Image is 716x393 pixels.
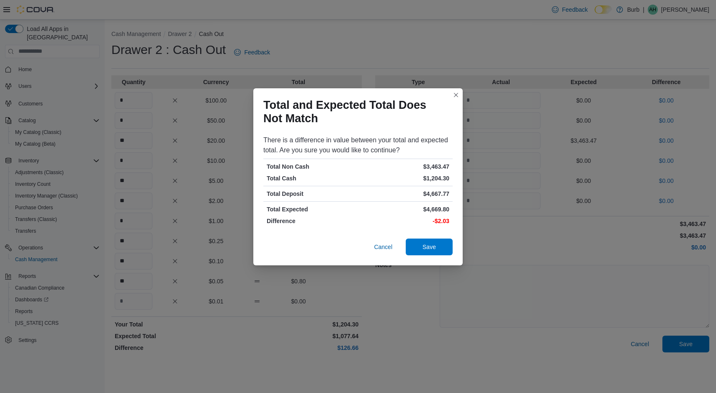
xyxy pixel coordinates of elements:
[267,205,356,213] p: Total Expected
[422,243,436,251] span: Save
[360,190,449,198] p: $4,667.77
[451,90,461,100] button: Closes this modal window
[360,174,449,182] p: $1,204.30
[371,239,396,255] button: Cancel
[360,205,449,213] p: $4,669.80
[360,162,449,171] p: $3,463.47
[360,217,449,225] p: -$2.03
[374,243,392,251] span: Cancel
[267,174,356,182] p: Total Cash
[263,98,446,125] h1: Total and Expected Total Does Not Match
[267,162,356,171] p: Total Non Cash
[267,217,356,225] p: Difference
[267,190,356,198] p: Total Deposit
[263,135,453,155] div: There is a difference in value between your total and expected total. Are you sure you would like...
[406,239,453,255] button: Save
